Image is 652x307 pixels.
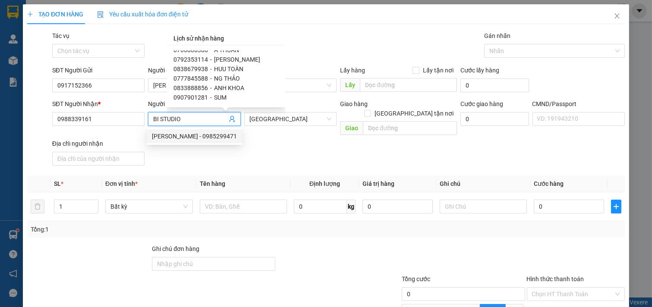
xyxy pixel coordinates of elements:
span: Cước hàng [534,180,564,187]
span: 0777845588 [173,75,208,82]
div: Người gửi [148,66,241,75]
span: Trạm Đông Á [249,79,332,92]
span: - [210,66,212,72]
span: Lấy hàng [340,67,365,74]
button: plus [611,200,621,213]
div: 50.000 [81,45,175,66]
span: TẠO ĐƠN HÀNG [27,11,83,18]
span: 0907901281 [173,94,208,101]
div: [PERSON_NAME] [7,18,76,28]
span: 0838679938 [173,66,208,72]
div: Tổng: 1 [31,225,252,234]
div: [PERSON_NAME] [82,18,174,28]
input: Địa chỉ của người nhận [52,152,145,166]
span: Yêu cầu xuất hóa đơn điện tử [97,11,188,18]
input: Ghi Chú [440,200,527,213]
img: icon [97,11,104,18]
span: - [210,94,212,101]
input: VD: Bàn, Ghế [200,200,287,213]
span: - [210,85,212,91]
span: 0766808388 [173,47,208,53]
input: 0 [362,200,433,213]
span: - [210,47,212,53]
div: SĐT Người Nhận [52,99,145,109]
span: SUM [214,94,227,101]
div: CHÂU,KIM - 0985299471 [147,129,242,143]
span: 0833888856 [173,85,208,91]
button: delete [31,200,44,213]
span: Giao [340,121,363,135]
input: Dọc đường [363,121,457,135]
span: Tổng cước [402,276,430,282]
span: [PERSON_NAME] [214,56,260,63]
span: - [210,56,212,63]
span: ANH KHOA [214,85,244,91]
div: VP gửi [244,66,337,75]
label: Ghi chú đơn hàng [152,245,199,252]
span: A THUÂN [214,47,239,53]
input: Ghi chú đơn hàng [152,257,275,271]
span: plus [611,203,621,210]
span: 0792353114 [173,56,208,63]
span: HUU TOÀN [214,66,243,72]
input: Cước lấy hàng [460,78,529,92]
span: plus [27,11,33,17]
label: Tác vụ [52,32,69,39]
label: Hình thức thanh toán [527,276,584,282]
div: Trạm Đông Á [7,7,76,18]
span: Đơn vị tính [105,180,138,187]
div: SĐT Người Gửi [52,66,145,75]
span: Định lượng [309,180,340,187]
span: Nhận: [82,8,103,17]
th: Ghi chú [436,175,531,192]
span: Gửi: [7,8,21,17]
input: Cước giao hàng [460,112,529,126]
span: [GEOGRAPHIC_DATA] tận nơi [371,109,457,118]
span: kg [347,200,356,213]
span: - [210,75,212,82]
span: Chưa [PERSON_NAME] : [81,45,142,66]
span: Lấy [340,78,360,92]
button: Close [605,4,629,28]
span: close [614,13,621,19]
span: Giao hàng [340,100,368,107]
span: Lấy tận nơi [419,66,457,75]
label: Cước giao hàng [460,100,503,107]
input: Dọc đường [360,78,457,92]
div: CMND/Passport [532,99,625,109]
span: NG THẢO [214,75,240,82]
div: Người nhận [148,99,241,109]
label: Gán nhãn [484,32,510,39]
span: user-add [229,116,236,122]
span: Giá trị hàng [362,180,394,187]
div: Địa chỉ người nhận [52,139,145,148]
span: Tên hàng [200,180,225,187]
label: Cước lấy hàng [460,67,499,74]
span: Bất kỳ [110,200,188,213]
div: Lịch sử nhận hàng [167,31,285,45]
span: Tiền Giang [249,113,332,125]
div: [PERSON_NAME] - 0985299471 [152,132,237,141]
span: SL [54,180,61,187]
div: [PERSON_NAME] [82,7,174,18]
